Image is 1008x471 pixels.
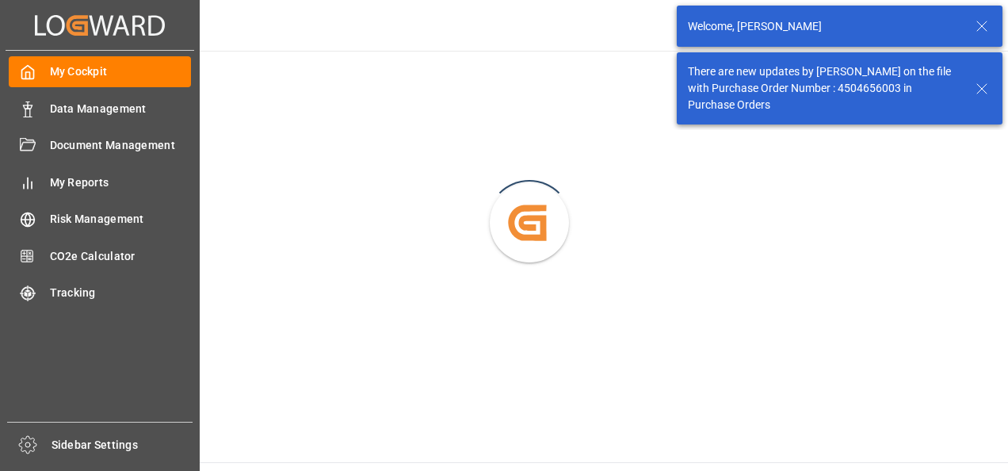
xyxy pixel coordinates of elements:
[688,63,960,113] div: There are new updates by [PERSON_NAME] on the file with Purchase Order Number : 4504656003 in Pur...
[50,211,192,228] span: Risk Management
[9,278,191,308] a: Tracking
[50,101,192,117] span: Data Management
[52,437,193,454] span: Sidebar Settings
[50,63,192,80] span: My Cockpit
[9,204,191,235] a: Risk Management
[688,18,960,35] div: Welcome, [PERSON_NAME]
[50,174,192,191] span: My Reports
[9,167,191,197] a: My Reports
[50,137,192,154] span: Document Management
[50,248,192,265] span: CO2e Calculator
[9,240,191,271] a: CO2e Calculator
[9,130,191,161] a: Document Management
[9,93,191,124] a: Data Management
[9,56,191,87] a: My Cockpit
[50,285,192,301] span: Tracking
